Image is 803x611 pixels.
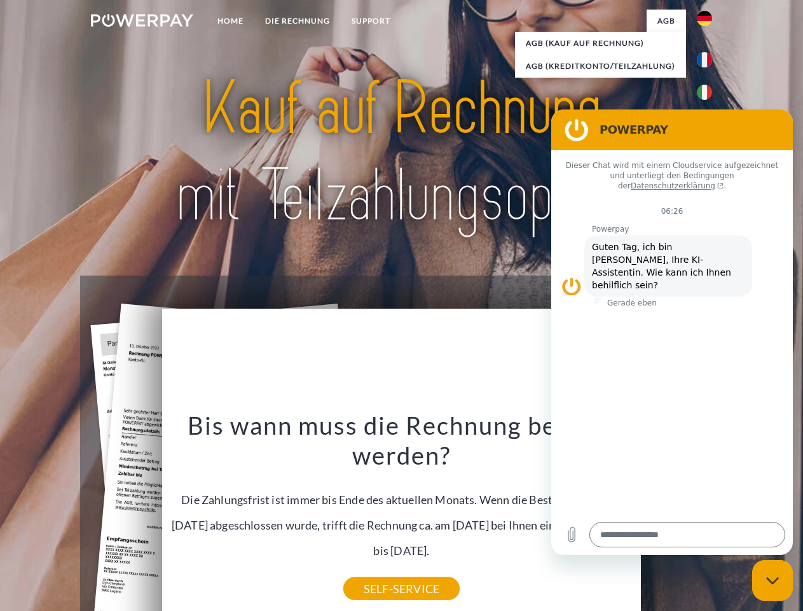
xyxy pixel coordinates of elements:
img: logo-powerpay-white.svg [91,14,193,27]
img: de [697,11,712,26]
h3: Bis wann muss die Rechnung bezahlt werden? [170,410,634,471]
a: agb [647,10,686,32]
a: SUPPORT [341,10,401,32]
a: Home [207,10,254,32]
div: Die Zahlungsfrist ist immer bis Ende des aktuellen Monats. Wenn die Bestellung z.B. am [DATE] abg... [170,410,634,589]
a: DIE RECHNUNG [254,10,341,32]
img: it [697,85,712,100]
a: SELF-SERVICE [343,577,460,600]
img: fr [697,52,712,67]
a: AGB (Kauf auf Rechnung) [515,32,686,55]
a: AGB (Kreditkonto/Teilzahlung) [515,55,686,78]
img: title-powerpay_de.svg [121,61,682,244]
iframe: Schaltfläche zum Öffnen des Messaging-Fensters; Konversation läuft [752,560,793,601]
iframe: Messaging-Fenster [551,109,793,555]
